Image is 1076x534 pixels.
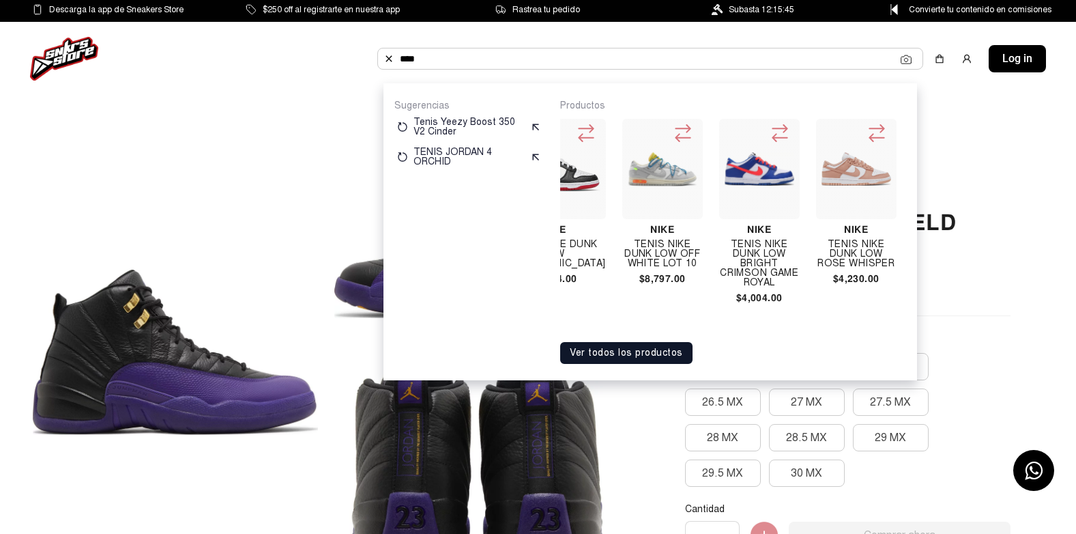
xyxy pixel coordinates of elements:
[413,117,525,137] p: Tenis Yeezy Boost 350 V2 Cinder
[729,2,794,17] span: Subasta 12:15:45
[397,152,408,163] img: restart.svg
[769,460,845,487] button: 30 MX
[719,240,800,287] h4: Tenis Nike Dunk Low Bright Crimson Game Royal
[413,147,525,167] p: TENIS JORDAN 4 ORCHID
[853,424,929,451] button: 29 MX
[560,342,693,364] button: Ver todos los productos
[816,225,897,234] h4: Nike
[821,152,891,186] img: Tenis Nike Dunk Low Rose Whisper
[622,274,703,283] h4: $8,797.00
[909,2,1051,17] span: Convierte tu contenido en comisiones
[30,37,98,81] img: logo
[769,424,845,451] button: 28.5 MX
[816,240,897,268] h4: Tenis Nike Dunk Low Rose Whisper
[685,460,761,487] button: 29.5 MX
[512,2,580,17] span: Rastrea tu pedido
[622,225,703,234] h4: Nike
[628,152,697,186] img: Tenis Nike Dunk Low Off White Lot 10
[397,122,408,132] img: restart.svg
[816,274,897,283] h4: $4,230.00
[934,53,945,64] img: shopping
[853,389,929,416] button: 27.5 MX
[725,152,794,186] img: Tenis Nike Dunk Low Bright Crimson Game Royal
[530,152,541,163] img: suggest.svg
[383,53,394,64] img: Buscar
[719,293,800,303] h4: $4,004.00
[49,2,184,17] span: Descarga la app de Sneakers Store
[886,4,903,15] img: Control Point Icon
[685,424,761,451] button: 28 MX
[622,240,703,268] h4: Tenis Nike Dunk Low Off White Lot 10
[560,100,906,112] p: Productos
[263,2,400,17] span: $250 off al registrarte en nuestra app
[530,122,541,132] img: suggest.svg
[685,389,761,416] button: 26.5 MX
[1002,51,1032,67] span: Log in
[769,389,845,416] button: 27 MX
[901,54,912,65] img: Cámara
[961,53,972,64] img: user
[394,100,544,112] p: Sugerencias
[719,225,800,234] h4: Nike
[685,503,1010,516] p: Cantidad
